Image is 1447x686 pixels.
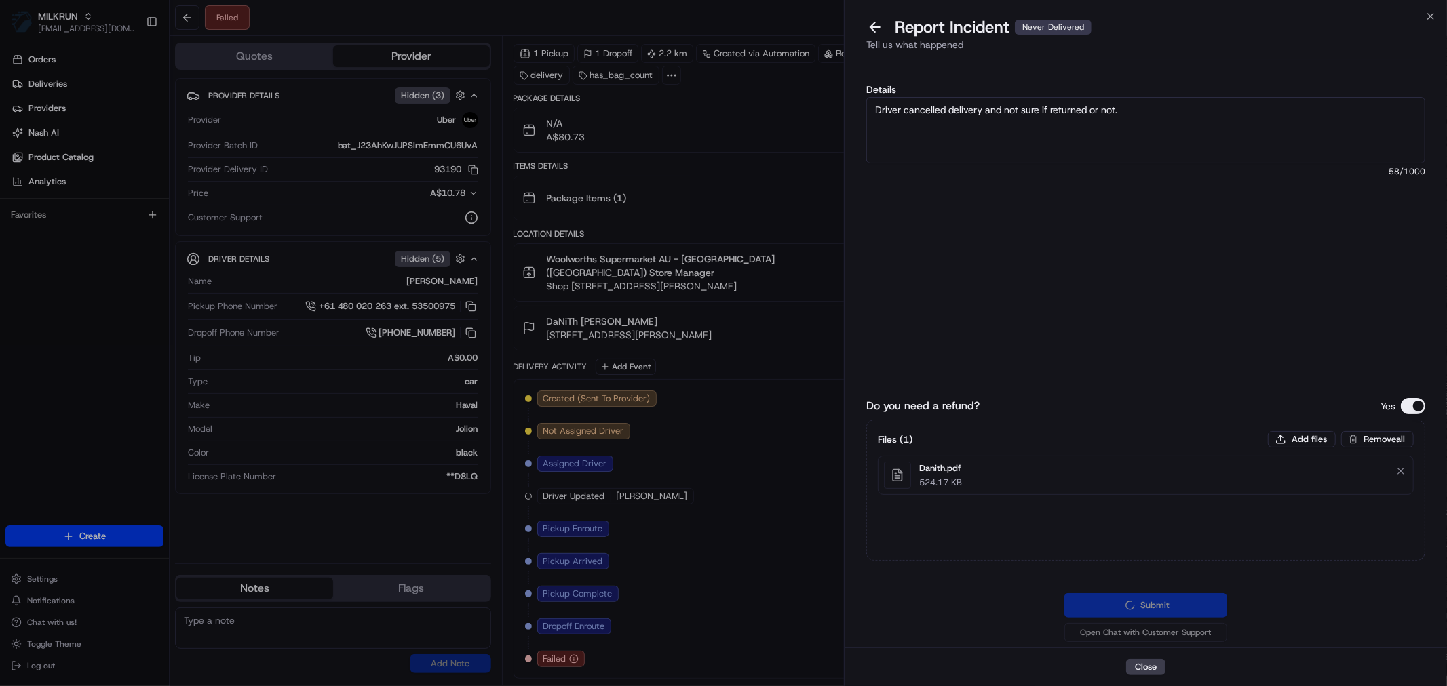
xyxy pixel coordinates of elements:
p: Danith.pdf [919,462,962,475]
button: Add files [1268,431,1336,447]
p: Report Incident [895,16,1092,38]
button: Remove file [1391,462,1410,481]
p: 524.17 KB [919,477,962,489]
div: Tell us what happened [866,38,1425,60]
label: Do you need a refund? [866,398,980,414]
label: Details [866,85,1425,94]
div: Never Delivered [1015,20,1092,35]
span: 58 /1000 [866,166,1425,177]
button: Close [1126,659,1165,675]
textarea: Driver cancelled delivery and not sure if returned or not. [866,97,1425,163]
h3: Files ( 1 ) [878,432,912,446]
p: Yes [1381,399,1395,413]
button: Removeall [1341,431,1414,447]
